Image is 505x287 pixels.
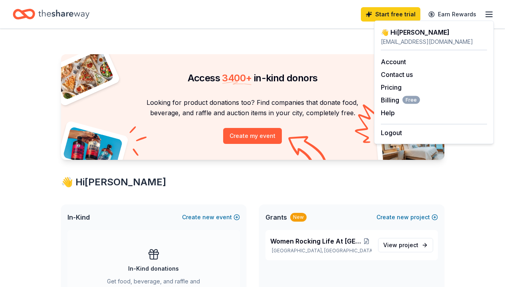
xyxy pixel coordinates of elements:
a: Earn Rewards [424,7,481,22]
button: Create my event [223,128,282,144]
a: Home [13,5,89,24]
button: Help [381,108,395,118]
p: [GEOGRAPHIC_DATA], [GEOGRAPHIC_DATA] [270,248,372,254]
span: View [383,240,418,250]
div: New [290,213,307,222]
div: In-Kind donations [128,264,179,273]
button: Createnewproject [376,212,438,222]
span: Grants [265,212,287,222]
img: Curvy arrow [288,136,328,166]
span: new [397,212,409,222]
p: Looking for product donations too? Find companies that donate food, beverage, and raffle and auct... [71,97,435,118]
a: Pricing [381,83,402,91]
span: Free [402,96,420,104]
a: Account [381,58,406,66]
button: Createnewevent [182,212,240,222]
a: Start free trial [361,7,420,22]
span: In-Kind [67,212,90,222]
div: [EMAIL_ADDRESS][DOMAIN_NAME] [381,37,487,47]
span: Women Rocking Life At [GEOGRAPHIC_DATA] [270,236,361,246]
span: Billing [381,95,420,105]
div: 👋 Hi [PERSON_NAME] [61,176,444,189]
button: Logout [381,128,402,138]
span: project [399,242,418,248]
a: View project [378,238,433,252]
button: BillingFree [381,95,420,105]
span: Access in-kind donors [188,72,318,84]
img: Pizza [52,49,114,100]
button: Contact us [381,70,413,79]
span: new [202,212,214,222]
div: 👋 Hi [PERSON_NAME] [381,28,487,37]
span: 3400 + [222,72,252,84]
